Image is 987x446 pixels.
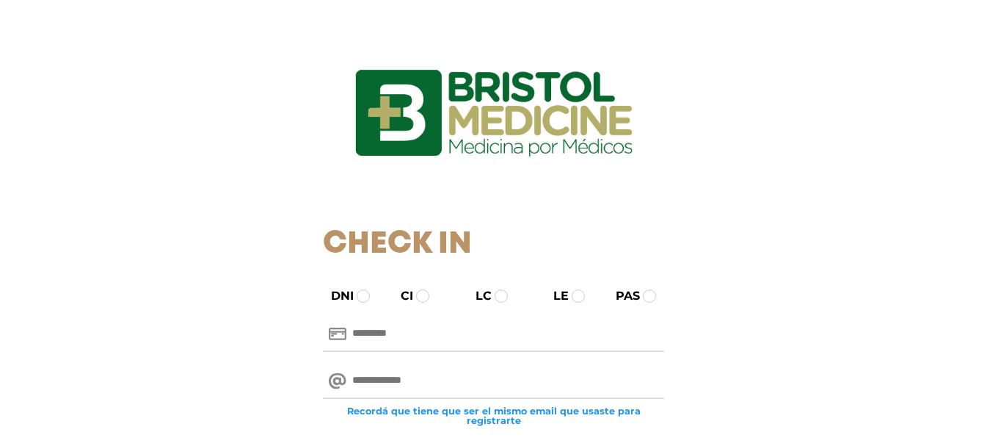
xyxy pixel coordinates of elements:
[387,287,413,305] label: CI
[323,406,664,425] small: Recordá que tiene que ser el mismo email que usaste para registrarte
[462,287,492,305] label: LC
[323,226,664,263] h1: Check In
[318,287,354,305] label: DNI
[296,18,692,209] img: logo_ingresarbristol.jpg
[540,287,569,305] label: LE
[602,287,640,305] label: PAS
